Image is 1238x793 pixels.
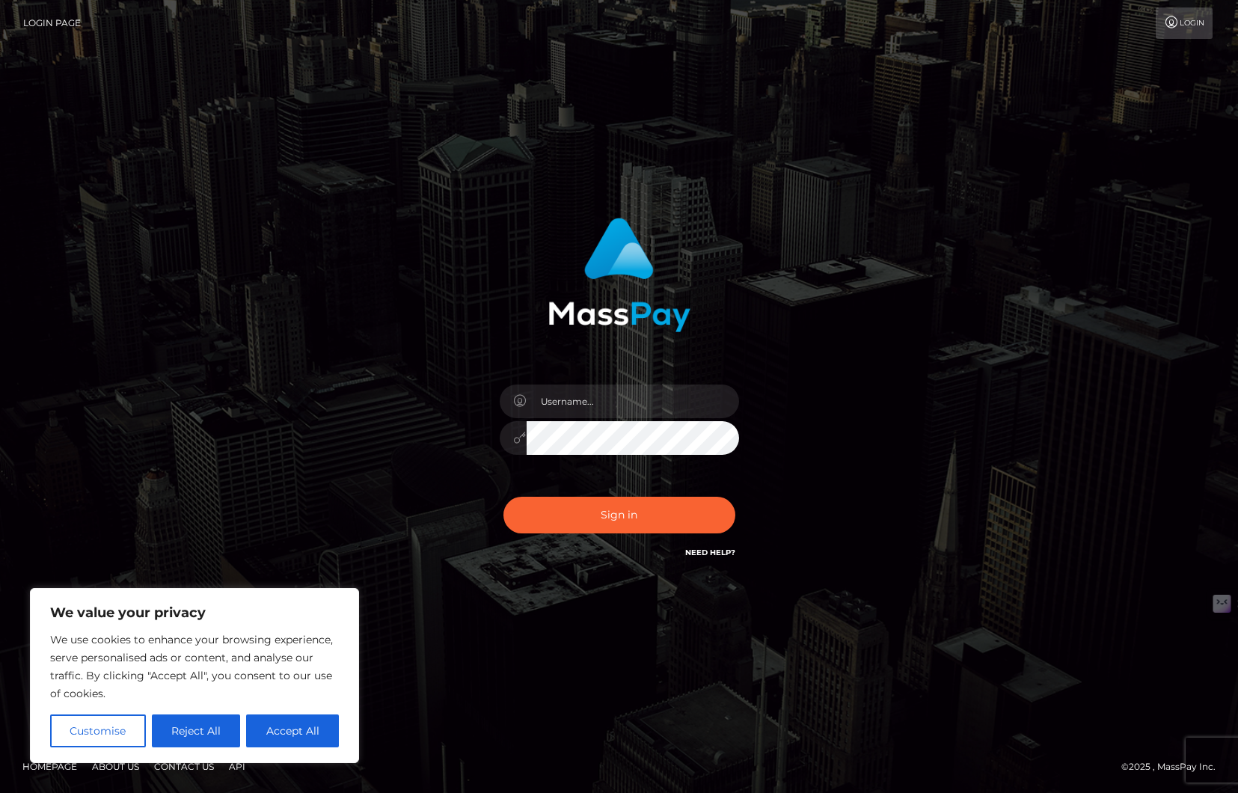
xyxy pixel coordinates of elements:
[16,755,83,778] a: Homepage
[152,714,241,747] button: Reject All
[50,631,339,702] p: We use cookies to enhance your browsing experience, serve personalised ads or content, and analys...
[223,755,251,778] a: API
[50,714,146,747] button: Customise
[148,755,220,778] a: Contact Us
[30,588,359,763] div: We value your privacy
[685,548,735,557] a: Need Help?
[23,7,81,39] a: Login Page
[50,604,339,622] p: We value your privacy
[548,218,690,332] img: MassPay Login
[86,755,145,778] a: About Us
[503,497,735,533] button: Sign in
[246,714,339,747] button: Accept All
[527,385,739,418] input: Username...
[1156,7,1213,39] a: Login
[1121,759,1227,775] div: © 2025 , MassPay Inc.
